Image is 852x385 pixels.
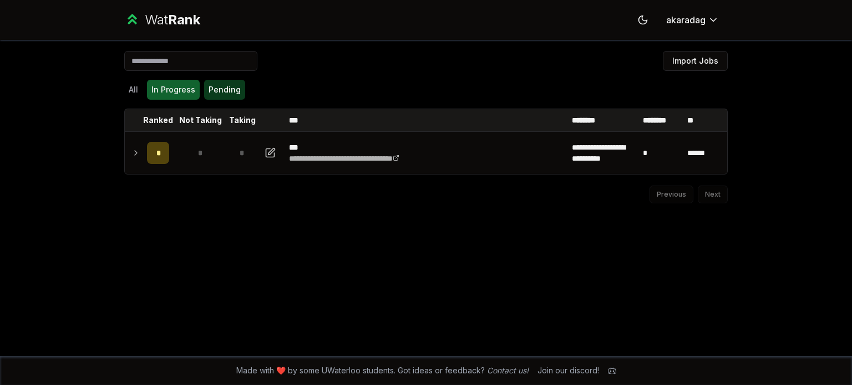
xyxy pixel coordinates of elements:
p: Ranked [143,115,173,126]
div: Wat [145,11,200,29]
a: WatRank [124,11,200,29]
button: akaradag [657,10,728,30]
p: Not Taking [179,115,222,126]
span: akaradag [666,13,706,27]
button: Import Jobs [663,51,728,71]
span: Made with ❤️ by some UWaterloo students. Got ideas or feedback? [236,365,529,376]
a: Contact us! [487,366,529,375]
div: Join our discord! [537,365,599,376]
button: In Progress [147,80,200,100]
button: All [124,80,143,100]
p: Taking [229,115,256,126]
button: Pending [204,80,245,100]
span: Rank [168,12,200,28]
